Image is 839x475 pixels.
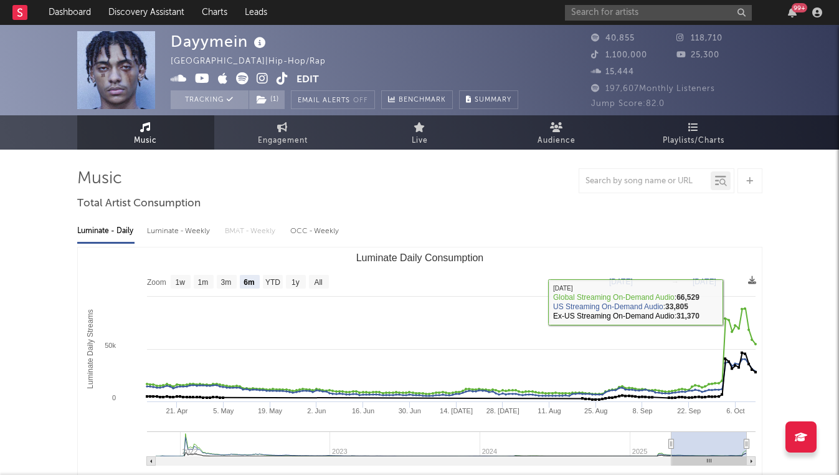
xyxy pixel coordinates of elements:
a: Benchmark [381,90,453,109]
div: Luminate - Weekly [147,221,212,242]
text: → [671,277,679,286]
text: [DATE] [609,277,633,286]
span: 25,300 [676,51,719,59]
text: 2. Jun [307,407,326,415]
span: Summary [475,97,511,103]
text: Luminate Daily Streams [85,309,94,388]
a: Live [351,115,488,150]
text: 6m [244,278,254,287]
span: 15,444 [591,68,634,76]
button: 99+ [788,7,797,17]
text: 50k [105,342,116,349]
text: 22. Sep [677,407,701,415]
text: 5. May [213,407,234,415]
button: Summary [459,90,518,109]
text: 1w [175,278,185,287]
span: 1,100,000 [591,51,647,59]
text: All [314,278,322,287]
div: [GEOGRAPHIC_DATA] | Hip-Hop/Rap [171,54,340,69]
text: 28. [DATE] [486,407,519,415]
text: 11. Aug [538,407,561,415]
text: 6. Oct [726,407,744,415]
button: Edit [296,72,319,88]
text: Zoom [147,278,166,287]
text: [DATE] [693,277,716,286]
button: (1) [249,90,285,109]
div: 99 + [792,3,807,12]
text: 3m [220,278,231,287]
button: Tracking [171,90,249,109]
text: 30. Jun [398,407,420,415]
span: Jump Score: 82.0 [591,100,665,108]
text: 16. Jun [351,407,374,415]
div: OCC - Weekly [290,221,340,242]
span: Audience [538,133,576,148]
input: Search for artists [565,5,752,21]
div: Dayymein [171,31,269,52]
text: 1y [292,278,300,287]
span: Benchmark [399,93,446,108]
span: 197,607 Monthly Listeners [591,85,715,93]
span: Engagement [258,133,308,148]
a: Audience [488,115,625,150]
span: ( 1 ) [249,90,285,109]
span: 118,710 [676,34,723,42]
span: Live [412,133,428,148]
text: 14. [DATE] [440,407,473,415]
text: 1m [197,278,208,287]
div: Luminate - Daily [77,221,135,242]
text: 19. May [257,407,282,415]
button: Email AlertsOff [291,90,375,109]
text: 8. Sep [632,407,652,415]
em: Off [353,97,368,104]
a: Music [77,115,214,150]
text: YTD [265,278,280,287]
a: Engagement [214,115,351,150]
text: 25. Aug [584,407,607,415]
span: Music [134,133,157,148]
text: 0 [111,394,115,401]
a: Playlists/Charts [625,115,762,150]
text: 21. Apr [166,407,187,415]
span: Total Artist Consumption [77,196,201,211]
span: 40,855 [591,34,635,42]
input: Search by song name or URL [579,176,711,186]
span: Playlists/Charts [663,133,724,148]
text: Luminate Daily Consumption [356,252,483,263]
